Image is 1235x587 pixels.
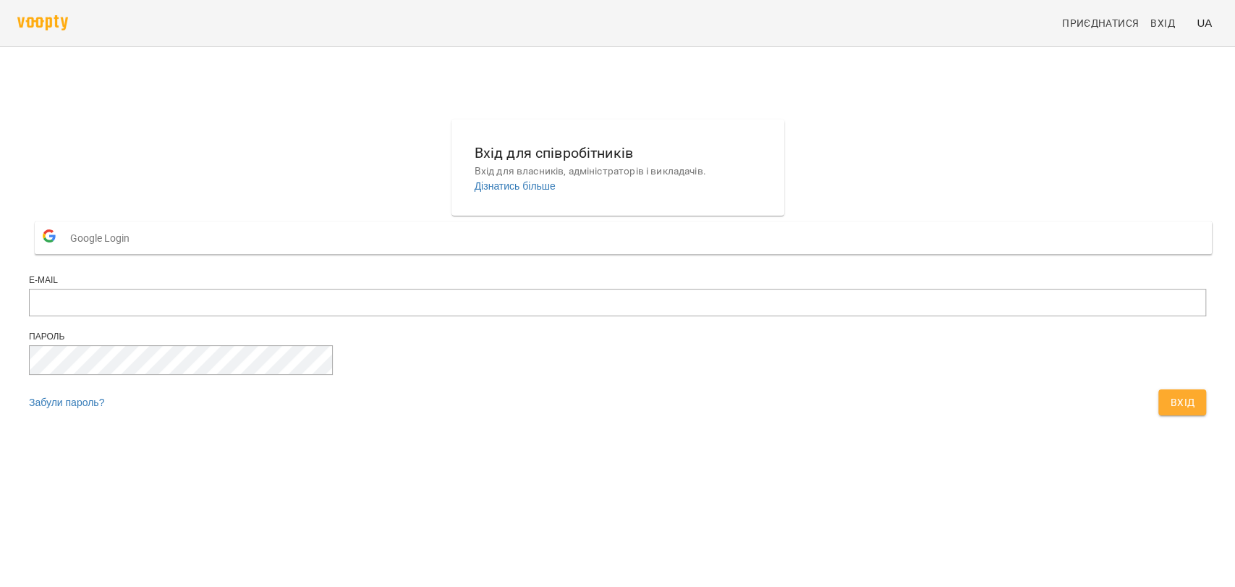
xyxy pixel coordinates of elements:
a: Дізнатись більше [475,180,556,192]
a: Приєднатися [1056,10,1145,36]
span: Google Login [70,224,137,253]
a: Забули пароль? [29,397,104,408]
span: UA [1197,15,1212,30]
button: Google Login [35,221,1212,254]
span: Вхід [1150,14,1175,32]
div: E-mail [29,274,1206,287]
button: UA [1191,9,1218,36]
a: Вхід [1145,10,1191,36]
button: Вхід [1158,389,1206,415]
div: Пароль [29,331,1206,343]
p: Вхід для власників, адміністраторів і викладачів. [475,164,761,179]
button: Вхід для співробітниківВхід для власників, адміністраторів і викладачів.Дізнатись більше [463,130,773,205]
h6: Вхід для співробітників [475,142,761,164]
span: Вхід [1170,394,1194,411]
span: Приєднатися [1062,14,1139,32]
img: voopty.png [17,15,68,30]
